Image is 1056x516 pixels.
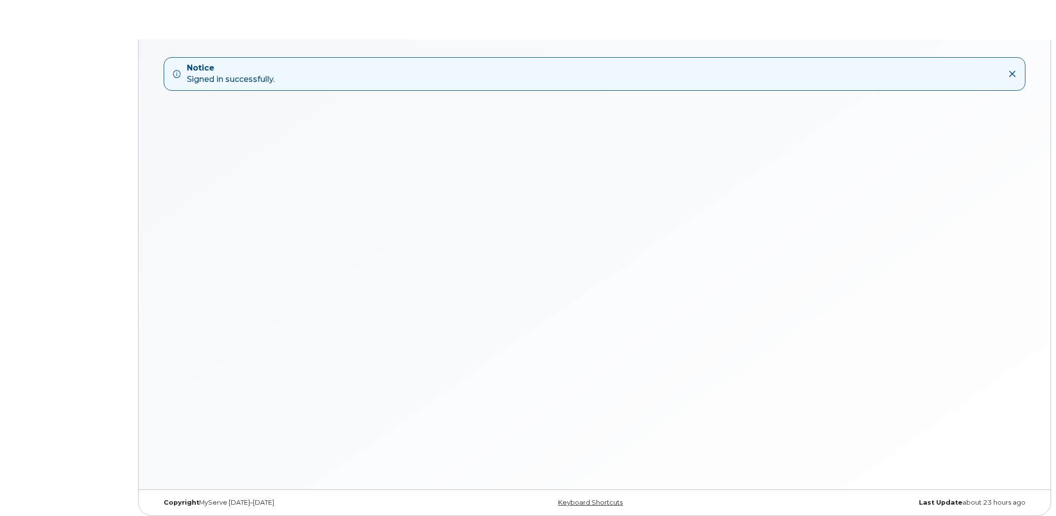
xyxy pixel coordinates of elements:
strong: Last Update [919,499,962,506]
strong: Notice [187,63,275,74]
div: MyServe [DATE]–[DATE] [156,499,449,507]
strong: Copyright [164,499,199,506]
div: about 23 hours ago [740,499,1033,507]
div: Signed in successfully. [187,63,275,85]
a: Keyboard Shortcuts [558,499,623,506]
